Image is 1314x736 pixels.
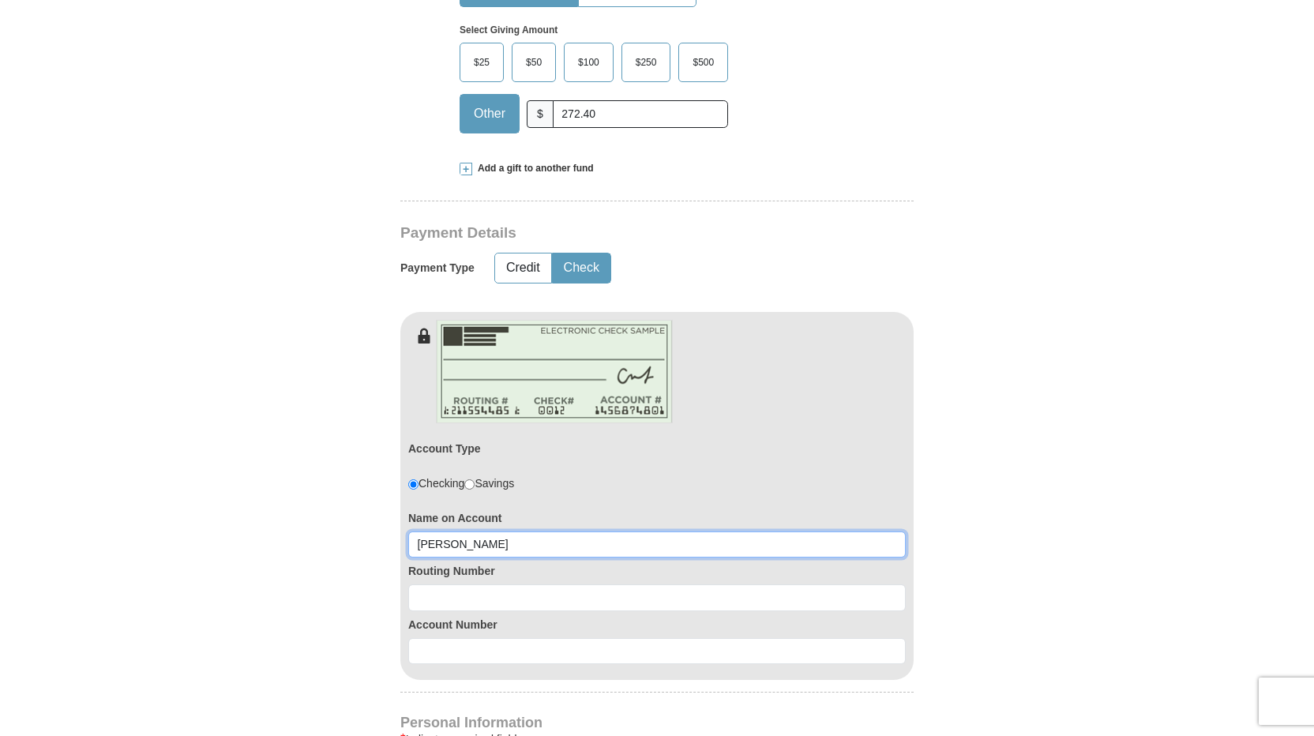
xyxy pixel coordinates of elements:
[400,261,475,275] h5: Payment Type
[436,320,673,423] img: check-en.png
[570,51,607,74] span: $100
[408,563,906,579] label: Routing Number
[408,617,906,633] label: Account Number
[466,102,513,126] span: Other
[466,51,497,74] span: $25
[628,51,665,74] span: $250
[472,162,594,175] span: Add a gift to another fund
[408,475,514,491] div: Checking Savings
[408,441,481,456] label: Account Type
[400,224,803,242] h3: Payment Details
[495,253,551,283] button: Credit
[408,510,906,526] label: Name on Account
[400,716,914,729] h4: Personal Information
[518,51,550,74] span: $50
[553,253,610,283] button: Check
[460,24,558,36] strong: Select Giving Amount
[527,100,554,128] span: $
[553,100,728,128] input: Other Amount
[685,51,722,74] span: $500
